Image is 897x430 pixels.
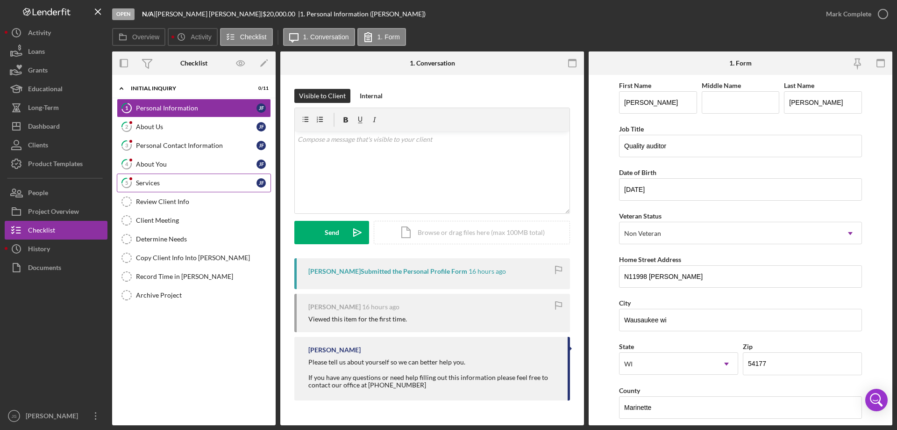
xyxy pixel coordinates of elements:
label: Home Street Address [619,255,681,263]
div: J F [256,160,266,169]
label: Overview [132,33,159,41]
label: Job Title [619,125,644,133]
div: Internal [360,89,383,103]
div: Mark Complete [826,5,871,23]
div: Checklist [28,221,55,242]
div: Send [325,221,339,244]
div: Grants [28,61,48,82]
a: 3Personal Contact InformationJF [117,136,271,155]
div: If you have any questions or need help filling out this information please feel free to contact o... [308,374,558,389]
tspan: 4 [125,161,128,167]
div: Non Veteran [624,230,661,237]
div: [PERSON_NAME] [23,407,84,428]
a: Clients [5,136,107,154]
div: About You [136,160,256,168]
div: $20,000.00 [263,10,298,18]
button: 1. Conversation [283,28,355,46]
label: Activity [191,33,211,41]
div: Project Overview [28,202,79,223]
div: | [142,10,156,18]
div: 0 / 11 [252,86,269,91]
div: Archive Project [136,292,271,299]
button: Internal [355,89,387,103]
button: Grants [5,61,107,80]
button: Activity [168,28,217,46]
div: Determine Needs [136,235,271,243]
div: About Us [136,123,256,131]
text: JS [11,414,16,419]
button: Send [294,221,369,244]
label: County [619,386,640,394]
label: Zip [743,343,753,350]
a: 1Personal InformationJF [117,99,271,117]
button: Loans [5,42,107,61]
tspan: 3 [125,142,128,148]
div: Services [136,179,256,187]
label: Checklist [240,33,267,41]
div: Copy Client Info Into [PERSON_NAME] [136,254,271,262]
button: Mark Complete [817,5,892,23]
a: Archive Project [117,286,271,305]
div: [PERSON_NAME] [308,346,361,354]
a: Copy Client Info Into [PERSON_NAME] [117,248,271,267]
tspan: 5 [125,180,128,186]
button: Documents [5,258,107,277]
button: 1. Form [357,28,406,46]
label: First Name [619,81,651,89]
a: Review Client Info [117,192,271,211]
label: 1. Conversation [303,33,349,41]
button: Visible to Client [294,89,350,103]
time: 2025-08-20 00:53 [469,268,506,275]
div: [PERSON_NAME] [PERSON_NAME] | [156,10,263,18]
div: J F [256,141,266,150]
div: 1. Form [729,59,752,67]
b: N/A [142,10,154,18]
button: Dashboard [5,117,107,136]
button: Project Overview [5,202,107,221]
div: J F [256,178,266,188]
button: People [5,183,107,202]
a: History [5,240,107,258]
div: [PERSON_NAME] Submitted the Personal Profile Form [308,268,467,275]
a: 4About YouJF [117,155,271,174]
div: J F [256,103,266,113]
button: Long-Term [5,98,107,117]
button: JS[PERSON_NAME] [5,407,107,425]
div: Product Templates [28,154,83,175]
a: Determine Needs [117,230,271,248]
a: 5ServicesJF [117,174,271,192]
div: Review Client Info [136,198,271,205]
tspan: 1 [125,105,128,111]
div: WI [624,360,633,368]
div: Checklist [180,59,207,67]
label: City [619,299,631,307]
button: Checklist [5,221,107,240]
button: Activity [5,23,107,42]
label: Last Name [784,81,814,89]
a: 2About UsJF [117,117,271,136]
div: People [28,183,48,204]
div: Loans [28,42,45,63]
div: Client Meeting [136,217,271,224]
div: Record Time in [PERSON_NAME] [136,273,271,280]
button: Overview [112,28,165,46]
div: Open Intercom Messenger [865,389,888,411]
div: 1. Conversation [410,59,455,67]
label: 1. Form [377,33,400,41]
div: Please tell us about yourself so we can better help you. [308,358,558,366]
div: Clients [28,136,48,157]
div: | 1. Personal Information ([PERSON_NAME]) [298,10,426,18]
div: Dashboard [28,117,60,138]
button: Product Templates [5,154,107,173]
button: Educational [5,80,107,98]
